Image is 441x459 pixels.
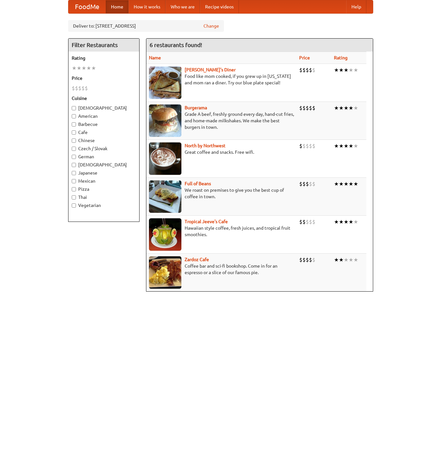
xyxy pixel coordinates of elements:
[349,256,353,263] li: ★
[72,147,76,151] input: Czech / Slovak
[72,187,76,191] input: Pizza
[72,85,75,92] li: $
[312,104,315,112] li: $
[353,104,358,112] li: ★
[149,73,294,86] p: Food like mom cooked, if you grew up in [US_STATE] and mom ran a diner. Try our blue plate special!
[72,179,76,183] input: Mexican
[344,256,349,263] li: ★
[312,142,315,150] li: $
[306,104,309,112] li: $
[299,180,302,187] li: $
[68,0,106,13] a: FoodMe
[165,0,200,13] a: Who we are
[346,0,366,13] a: Help
[334,180,339,187] li: ★
[309,104,312,112] li: $
[72,162,136,168] label: [DEMOGRAPHIC_DATA]
[334,104,339,112] li: ★
[72,194,136,200] label: Thai
[344,104,349,112] li: ★
[302,180,306,187] li: $
[72,178,136,184] label: Mexican
[72,55,136,61] h5: Rating
[149,263,294,276] p: Coffee bar and sci-fi bookshop. Come in for an espresso or a slice of our famous pie.
[339,104,344,112] li: ★
[302,104,306,112] li: $
[72,137,136,144] label: Chinese
[309,180,312,187] li: $
[353,218,358,225] li: ★
[344,142,349,150] li: ★
[344,180,349,187] li: ★
[185,67,236,72] a: [PERSON_NAME]'s Diner
[149,66,181,99] img: sallys.jpg
[334,256,339,263] li: ★
[349,142,353,150] li: ★
[149,180,181,213] img: beans.jpg
[85,85,88,92] li: $
[353,142,358,150] li: ★
[185,257,209,262] a: Zardoz Cafe
[149,256,181,289] img: zardoz.jpg
[129,0,165,13] a: How it works
[185,143,226,148] a: North by Northwest
[334,66,339,74] li: ★
[72,105,136,111] label: [DEMOGRAPHIC_DATA]
[312,256,315,263] li: $
[72,171,76,175] input: Japanese
[302,66,306,74] li: $
[75,85,78,92] li: $
[86,65,91,72] li: ★
[353,66,358,74] li: ★
[78,85,81,92] li: $
[149,104,181,137] img: burgerama.jpg
[149,225,294,238] p: Hawaiian style coffee, fresh juices, and tropical fruit smoothies.
[72,170,136,176] label: Japanese
[353,256,358,263] li: ★
[299,66,302,74] li: $
[72,114,76,118] input: American
[302,142,306,150] li: $
[72,95,136,102] h5: Cuisine
[309,256,312,263] li: $
[339,142,344,150] li: ★
[149,55,161,60] a: Name
[339,180,344,187] li: ★
[306,180,309,187] li: $
[149,218,181,251] img: jeeves.jpg
[312,180,315,187] li: $
[339,66,344,74] li: ★
[312,218,315,225] li: $
[72,203,76,208] input: Vegetarian
[72,106,76,110] input: [DEMOGRAPHIC_DATA]
[334,142,339,150] li: ★
[185,105,207,110] a: Burgerama
[81,65,86,72] li: ★
[77,65,81,72] li: ★
[309,66,312,74] li: $
[185,181,211,186] a: Full of Beans
[353,180,358,187] li: ★
[68,20,224,32] div: Deliver to: [STREET_ADDRESS]
[72,75,136,81] h5: Price
[72,122,76,127] input: Barbecue
[185,219,228,224] a: Tropical Jeeve's Cafe
[149,111,294,130] p: Grade A beef, freshly ground every day, hand-cut fries, and home-made milkshakes. We make the bes...
[72,113,136,119] label: American
[299,256,302,263] li: $
[72,186,136,192] label: Pizza
[302,218,306,225] li: $
[306,66,309,74] li: $
[349,66,353,74] li: ★
[106,0,129,13] a: Home
[72,195,76,199] input: Thai
[149,149,294,155] p: Great coffee and snacks. Free wifi.
[349,104,353,112] li: ★
[309,142,312,150] li: $
[72,202,136,209] label: Vegetarian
